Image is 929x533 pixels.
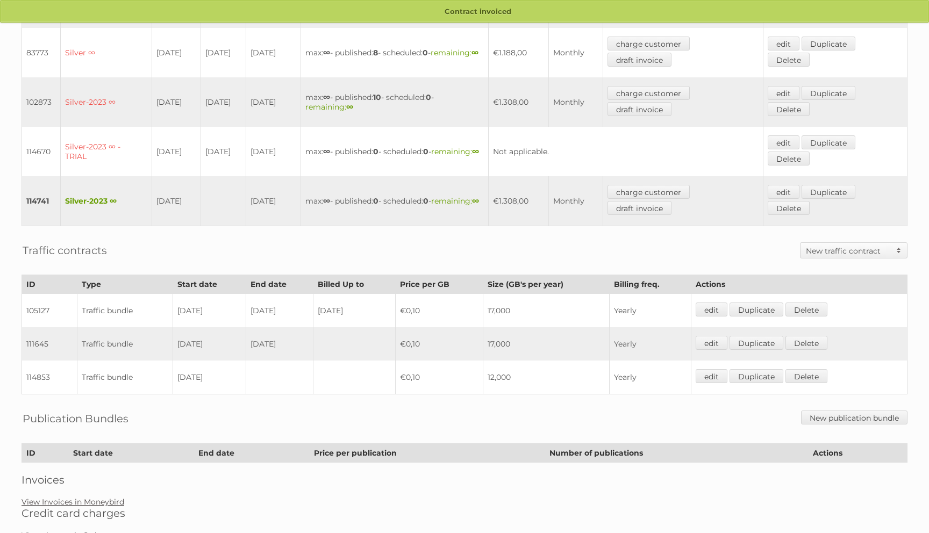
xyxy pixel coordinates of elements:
strong: 0 [423,147,428,156]
td: 83773 [22,28,61,77]
a: edit [696,369,727,383]
a: Duplicate [730,369,783,383]
a: edit [768,135,799,149]
td: [DATE] [152,127,201,176]
th: End date [246,275,313,294]
td: 102873 [22,77,61,127]
th: End date [194,444,310,463]
h2: Credit card charges [22,507,907,520]
th: Start date [69,444,194,463]
td: 114853 [22,361,77,394]
a: edit [768,185,799,199]
th: Price per GB [396,275,483,294]
td: Yearly [609,361,691,394]
a: draft invoice [608,53,671,67]
td: [DATE] [173,294,246,328]
strong: 10 [373,92,381,102]
td: Traffic bundle [77,327,173,361]
a: charge customer [608,37,690,51]
td: 114670 [22,127,61,176]
a: New traffic contract [801,243,907,258]
strong: 8 [373,48,378,57]
td: Traffic bundle [77,361,173,394]
td: 17,000 [483,294,609,328]
strong: ∞ [472,147,479,156]
td: max: - published: - scheduled: - [301,28,489,77]
td: €1.188,00 [489,28,549,77]
th: Billing freq. [609,275,691,294]
td: 17,000 [483,327,609,361]
td: Silver-2023 ∞ - TRIAL [61,127,152,176]
td: Silver-2023 ∞ [61,176,152,226]
td: Monthly [548,176,603,226]
strong: ∞ [471,48,478,57]
td: Traffic bundle [77,294,173,328]
td: [DATE] [313,294,396,328]
span: remaining: [305,102,353,112]
a: Duplicate [802,37,855,51]
td: [DATE] [246,327,313,361]
span: remaining: [431,196,479,206]
th: Type [77,275,173,294]
a: Delete [768,201,810,215]
th: Size (GB's per year) [483,275,609,294]
h2: New traffic contract [806,246,891,256]
td: Not applicable. [489,127,763,176]
td: [DATE] [246,77,301,127]
a: Delete [785,336,827,350]
td: [DATE] [201,77,246,127]
p: Contract invoiced [1,1,928,23]
th: Number of publications [545,444,808,463]
strong: ∞ [323,147,330,156]
strong: ∞ [472,196,479,206]
strong: ∞ [323,196,330,206]
th: Actions [808,444,907,463]
a: Delete [768,102,810,116]
a: charge customer [608,185,690,199]
td: [DATE] [246,28,301,77]
td: max: - published: - scheduled: - [301,176,489,226]
th: Actions [691,275,907,294]
td: €0,10 [396,361,483,394]
a: Delete [768,53,810,67]
a: edit [768,86,799,100]
td: Monthly [548,28,603,77]
span: remaining: [431,48,478,57]
span: Toggle [891,243,907,258]
a: New publication bundle [801,410,907,424]
th: ID [22,444,69,463]
td: max: - published: - scheduled: - [301,127,489,176]
a: Delete [785,369,827,383]
strong: ∞ [346,102,353,112]
td: max: - published: - scheduled: - [301,77,489,127]
td: Yearly [609,327,691,361]
th: Price per publication [310,444,545,463]
a: Duplicate [802,185,855,199]
td: 111645 [22,327,77,361]
td: Silver-2023 ∞ [61,77,152,127]
h2: Traffic contracts [23,242,107,258]
td: [DATE] [246,294,313,328]
td: [DATE] [246,127,301,176]
h2: Publication Bundles [23,410,128,427]
td: [DATE] [173,361,246,394]
a: edit [696,336,727,350]
strong: 0 [423,196,428,206]
strong: 0 [373,147,378,156]
a: edit [696,302,727,316]
td: [DATE] [173,327,246,361]
td: Yearly [609,294,691,328]
th: Billed Up to [313,275,396,294]
a: edit [768,37,799,51]
a: charge customer [608,86,690,100]
td: Monthly [548,77,603,127]
td: [DATE] [152,176,201,226]
td: €0,10 [396,327,483,361]
a: Duplicate [802,135,855,149]
h2: Invoices [22,473,907,486]
td: €0,10 [396,294,483,328]
strong: ∞ [323,92,330,102]
td: €1.308,00 [489,77,549,127]
a: Duplicate [730,336,783,350]
a: draft invoice [608,102,671,116]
